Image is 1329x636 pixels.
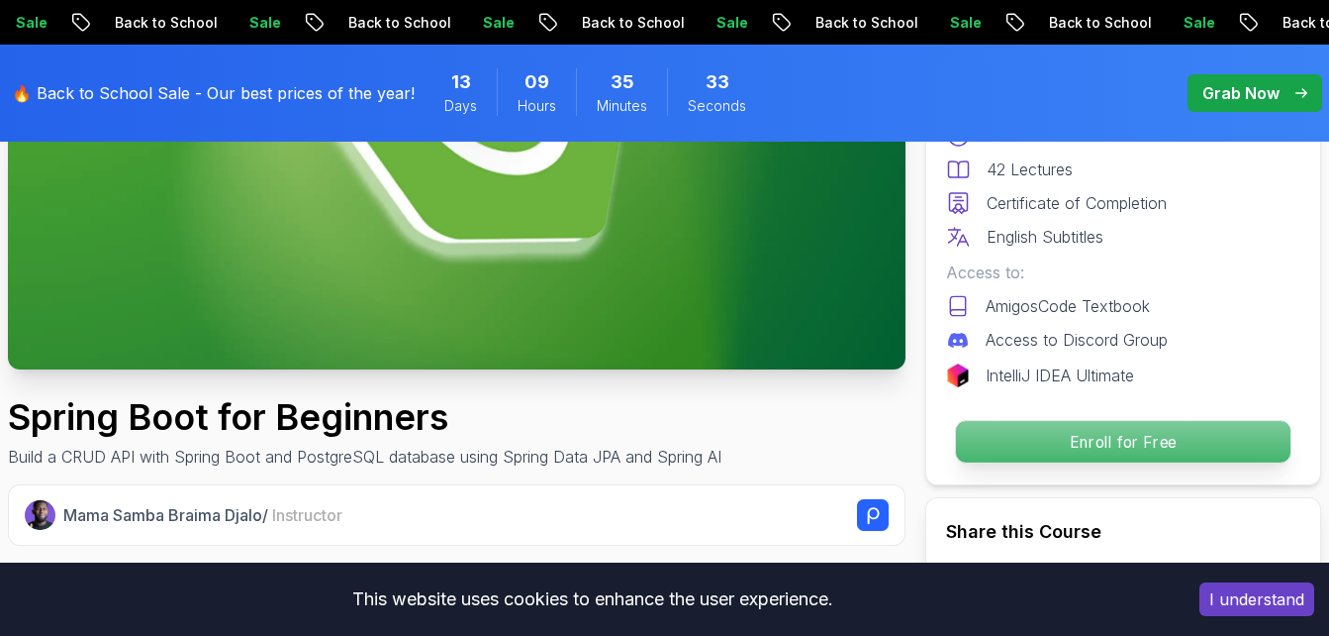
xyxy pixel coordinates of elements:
[99,13,234,33] p: Back to School
[25,500,55,531] img: Nelson Djalo
[234,13,297,33] p: Sale
[934,13,997,33] p: Sale
[332,13,467,33] p: Back to School
[946,261,1300,284] p: Access to:
[701,13,764,33] p: Sale
[63,503,342,527] p: Mama Samba Braima Djalo /
[597,96,647,116] span: Minutes
[987,191,1167,215] p: Certificate of Completion
[987,158,1073,181] p: 42 Lectures
[1199,583,1314,616] button: Accept cookies
[467,13,530,33] p: Sale
[986,328,1168,352] p: Access to Discord Group
[987,225,1103,249] p: English Subtitles
[688,96,746,116] span: Seconds
[566,13,701,33] p: Back to School
[611,68,634,96] span: 35 Minutes
[956,421,1290,463] p: Enroll for Free
[800,13,934,33] p: Back to School
[518,96,556,116] span: Hours
[1033,13,1168,33] p: Back to School
[444,96,477,116] span: Days
[946,518,1300,546] h2: Share this Course
[986,364,1134,387] p: IntelliJ IDEA Ultimate
[1202,81,1280,105] p: Grab Now
[706,68,729,96] span: 33 Seconds
[986,294,1150,318] p: AmigosCode Textbook
[451,68,471,96] span: 13 Days
[15,578,1170,621] div: This website uses cookies to enhance the user experience.
[8,445,721,469] p: Build a CRUD API with Spring Boot and PostgreSQL database using Spring Data JPA and Spring AI
[524,68,549,96] span: 9 Hours
[12,81,415,105] p: 🔥 Back to School Sale - Our best prices of the year!
[955,420,1291,464] button: Enroll for Free
[1168,13,1231,33] p: Sale
[272,505,342,525] span: Instructor
[946,364,970,387] img: jetbrains logo
[8,397,721,437] h1: Spring Boot for Beginners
